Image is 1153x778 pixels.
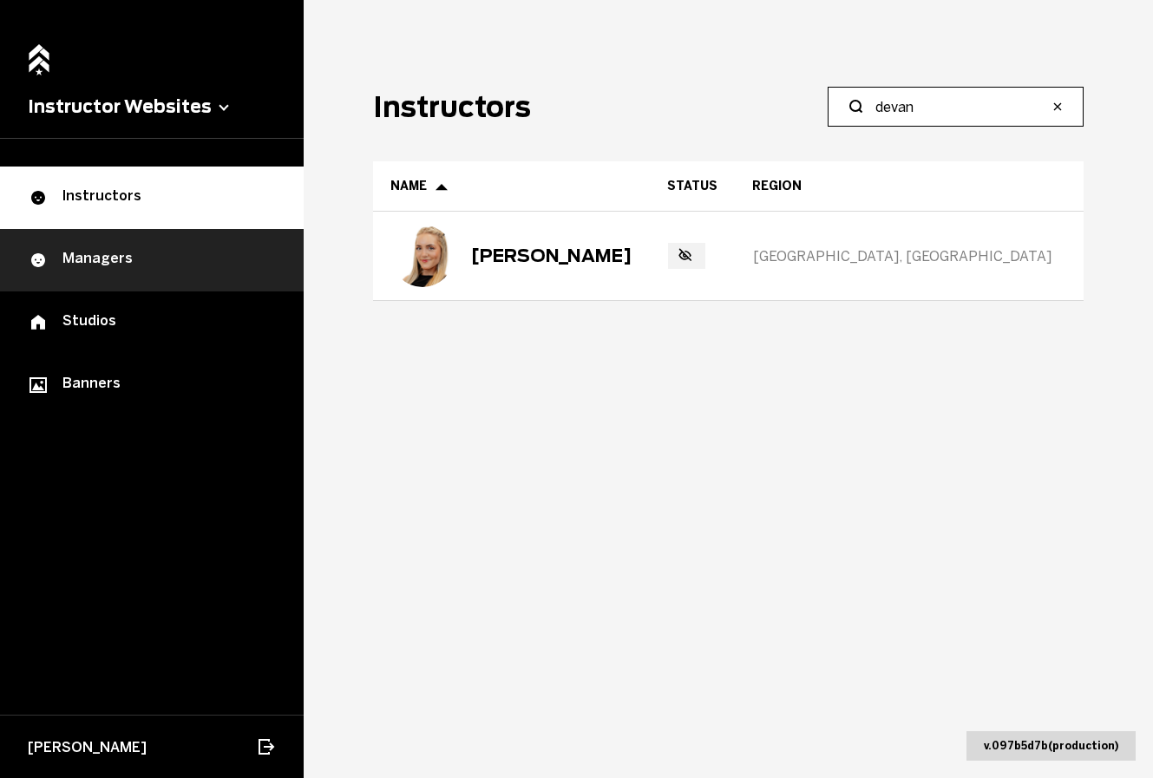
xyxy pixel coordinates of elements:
[28,250,276,271] div: Managers
[390,179,632,193] div: Name
[246,728,285,766] button: Log out
[28,187,276,208] div: Instructors
[753,248,1051,265] span: [GEOGRAPHIC_DATA], [GEOGRAPHIC_DATA]
[28,312,276,333] div: Studios
[28,375,276,396] div: Banners
[875,96,1048,117] input: Search
[28,739,147,755] span: [PERSON_NAME]
[391,225,454,287] img: Devan Walker
[28,96,276,117] button: Instructor Websites
[373,90,531,124] h1: Instructors
[735,161,1070,212] th: Region
[650,161,735,212] th: Toggle SortBy
[373,161,650,212] th: Toggle SortBy
[966,731,1136,761] div: v. 097b5d7b ( production )
[471,245,632,266] div: [PERSON_NAME]
[23,35,55,72] a: Home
